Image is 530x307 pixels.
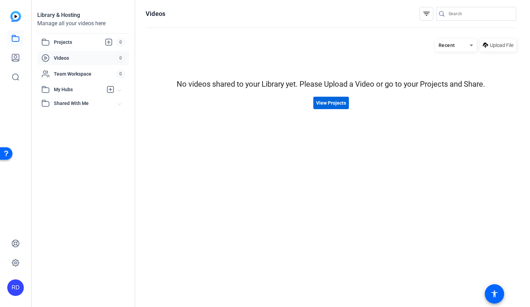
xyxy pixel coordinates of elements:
button: Upload File [480,39,516,51]
mat-icon: accessibility [490,290,499,298]
mat-expansion-panel-header: My Hubs [37,83,129,96]
span: Team Workspace [54,70,116,77]
mat-expansion-panel-header: Shared With Me [37,96,129,110]
span: Shared With Me [54,100,118,107]
span: 0 [116,54,125,62]
div: Library & Hosting [37,11,129,19]
div: Manage all your videos here [37,19,129,28]
button: View Projects [313,97,349,109]
h1: Videos [146,10,165,18]
span: Recent [439,42,455,48]
input: Search [449,10,511,18]
span: Upload File [490,42,513,49]
span: Projects [54,38,116,46]
span: View Projects [316,99,346,107]
mat-icon: filter_list [422,10,431,18]
span: My Hubs [54,86,103,93]
div: RD [7,279,24,296]
span: 0 [116,70,125,78]
div: No videos shared to your Library yet. Please Upload a Video or go to your Projects and Share. [146,78,516,90]
img: blue-gradient.svg [10,11,21,22]
span: 0 [116,38,125,46]
span: Videos [54,55,116,61]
